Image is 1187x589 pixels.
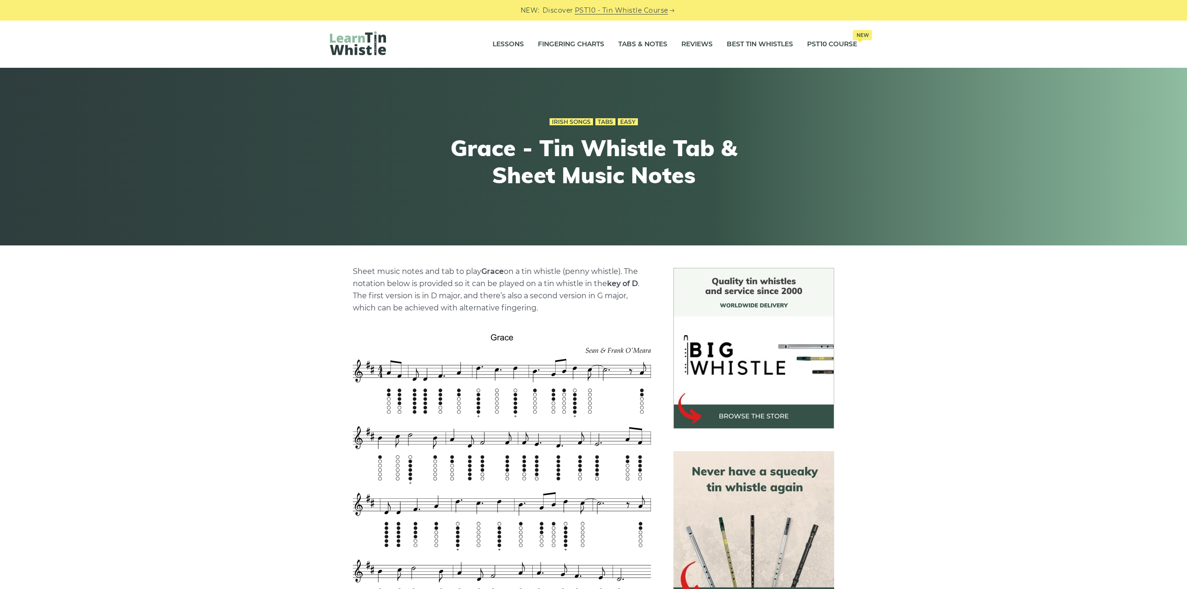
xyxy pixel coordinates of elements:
strong: key of D [607,279,638,288]
h1: Grace - Tin Whistle Tab & Sheet Music Notes [422,135,765,188]
a: PST10 CourseNew [807,33,857,56]
strong: Grace [481,267,504,276]
span: New [853,30,872,40]
img: BigWhistle Tin Whistle Store [673,268,834,429]
a: Fingering Charts [538,33,604,56]
p: Sheet music notes and tab to play on a tin whistle (penny whistle). The notation below is provide... [353,266,651,314]
a: Tabs [595,118,615,126]
img: LearnTinWhistle.com [330,31,386,55]
a: Lessons [493,33,524,56]
a: Reviews [681,33,713,56]
a: Tabs & Notes [618,33,667,56]
a: Best Tin Whistles [727,33,793,56]
a: Easy [618,118,638,126]
a: Irish Songs [550,118,593,126]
